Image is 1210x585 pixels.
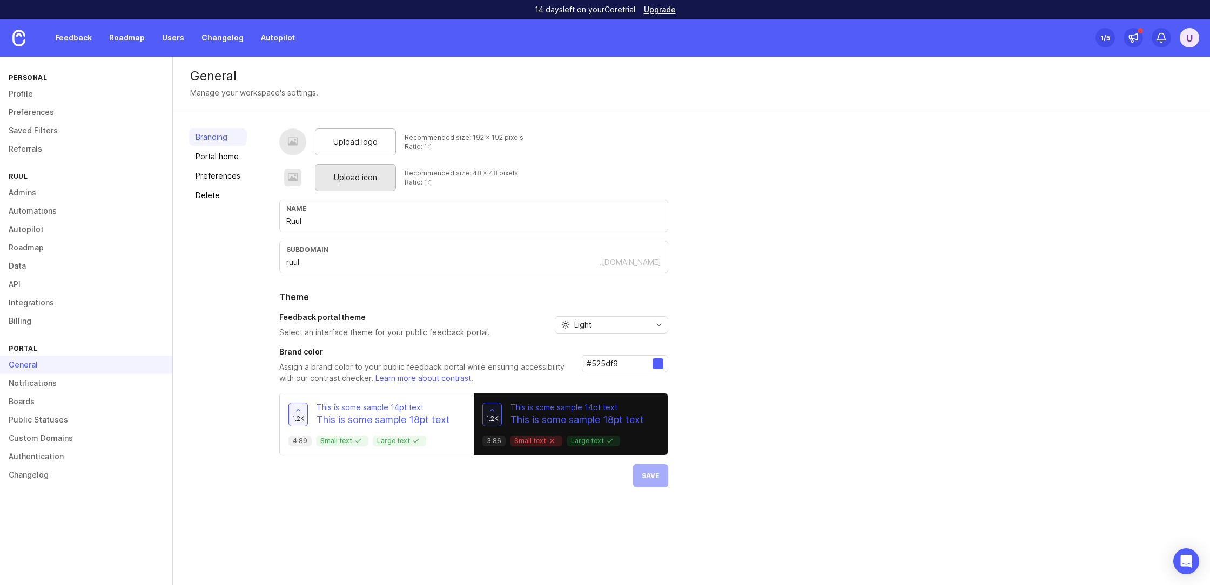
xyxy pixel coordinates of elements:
p: This is some sample 14pt text [317,402,450,413]
svg: prefix icon Sun [561,321,570,329]
a: Changelog [195,28,250,47]
a: Delete [189,187,247,204]
p: Large text [571,437,616,445]
p: Small text [514,437,558,445]
p: 14 days left on your Core trial [535,4,635,15]
span: 1.2k [292,414,305,423]
p: Assign a brand color to your public feedback portal while ensuring accessibility with our contras... [279,362,573,384]
a: Portal home [189,148,247,165]
a: Preferences [189,167,247,185]
a: Users [156,28,191,47]
button: U [1180,28,1199,47]
p: This is some sample 14pt text [510,402,644,413]
span: Upload logo [333,136,378,148]
p: 3.86 [487,437,501,445]
img: Canny Home [12,30,25,46]
h3: Feedback portal theme [279,312,490,323]
div: Open Intercom Messenger [1173,548,1199,574]
span: Upload icon [334,172,377,183]
div: Ratio: 1:1 [405,178,518,187]
p: This is some sample 18pt text [510,413,644,427]
div: toggle menu [555,316,668,334]
p: 4.89 [293,437,307,445]
div: Recommended size: 192 x 192 pixels [405,133,523,142]
div: Recommended size: 48 x 48 pixels [405,168,518,178]
button: 1.2k [288,403,308,426]
div: Ratio: 1:1 [405,142,523,151]
div: subdomain [286,246,661,254]
p: Select an interface theme for your public feedback portal. [279,327,490,338]
a: Feedback [49,28,98,47]
svg: toggle icon [650,321,668,329]
div: Manage your workspace's settings. [190,87,318,99]
a: Autopilot [254,28,301,47]
a: Learn more about contrast. [375,373,473,383]
a: Upgrade [644,6,676,13]
a: Branding [189,128,247,146]
div: .[DOMAIN_NAME] [600,257,661,268]
input: Subdomain [286,256,600,268]
p: This is some sample 18pt text [317,413,450,427]
button: 1/5 [1095,28,1115,47]
span: 1.2k [486,414,499,423]
div: General [190,70,1193,83]
h2: Theme [279,290,668,303]
div: Name [286,205,661,213]
a: Roadmap [103,28,151,47]
p: Large text [377,437,422,445]
div: 1 /5 [1100,30,1110,45]
p: Small text [320,437,364,445]
span: Light [574,319,591,331]
h3: Brand color [279,346,573,357]
button: 1.2k [482,403,502,426]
